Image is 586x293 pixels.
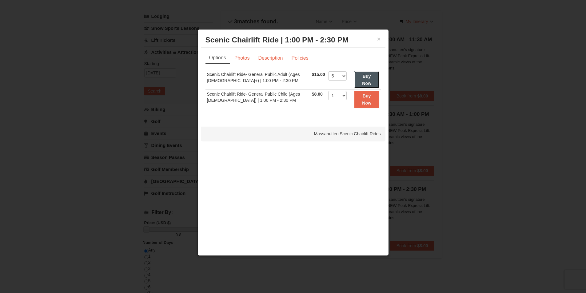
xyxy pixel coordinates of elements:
[354,71,379,88] button: Buy Now
[354,91,379,108] button: Buy Now
[205,70,310,90] td: Scenic Chairlift Ride- General Public Adult (Ages [DEMOGRAPHIC_DATA]+) | 1:00 PM - 2:30 PM
[230,52,254,64] a: Photos
[312,92,323,97] span: $8.00
[205,35,381,45] h3: Scenic Chairlift Ride | 1:00 PM - 2:30 PM
[312,72,325,77] span: $15.00
[287,52,312,64] a: Policies
[362,93,371,105] strong: Buy Now
[205,52,230,64] a: Options
[377,36,381,42] button: ×
[201,126,385,141] div: Massanutten Scenic Chairlift Rides
[254,52,287,64] a: Description
[362,74,371,85] strong: Buy Now
[205,90,310,109] td: Scenic Chairlift Ride- General Public Child (Ages [DEMOGRAPHIC_DATA]) | 1:00 PM - 2:30 PM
